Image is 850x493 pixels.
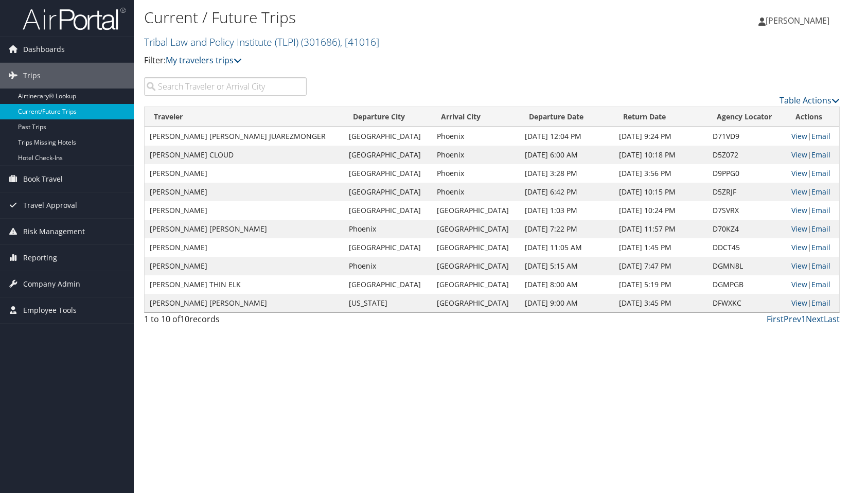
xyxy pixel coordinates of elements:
[707,146,786,164] td: D5Z072
[432,220,520,238] td: [GEOGRAPHIC_DATA]
[707,164,786,183] td: D9PPG0
[344,294,432,312] td: [US_STATE]
[707,275,786,294] td: DGMPGB
[780,95,840,106] a: Table Actions
[614,238,708,257] td: [DATE] 1:45 PM
[145,183,344,201] td: [PERSON_NAME]
[23,219,85,244] span: Risk Management
[707,127,786,146] td: D71VD9
[811,205,830,215] a: Email
[432,127,520,146] td: Phoenix
[145,127,344,146] td: [PERSON_NAME] [PERSON_NAME] JUAREZMONGER
[344,107,432,127] th: Departure City: activate to sort column ascending
[614,183,708,201] td: [DATE] 10:15 PM
[791,279,807,289] a: View
[786,275,839,294] td: |
[23,297,77,323] span: Employee Tools
[707,107,786,127] th: Agency Locator: activate to sort column ascending
[707,201,786,220] td: D7SVRX
[811,150,830,160] a: Email
[344,220,432,238] td: Phoenix
[344,127,432,146] td: [GEOGRAPHIC_DATA]
[145,164,344,183] td: [PERSON_NAME]
[344,257,432,275] td: Phoenix
[23,63,41,89] span: Trips
[340,35,379,49] span: , [ 41016 ]
[23,245,57,271] span: Reporting
[614,164,708,183] td: [DATE] 3:56 PM
[145,146,344,164] td: [PERSON_NAME] CLOUD
[614,220,708,238] td: [DATE] 11:57 PM
[786,107,839,127] th: Actions
[801,313,806,325] a: 1
[786,183,839,201] td: |
[520,294,614,312] td: [DATE] 9:00 AM
[145,275,344,294] td: [PERSON_NAME] THIN ELK
[786,257,839,275] td: |
[432,107,520,127] th: Arrival City: activate to sort column ascending
[180,313,189,325] span: 10
[811,131,830,141] a: Email
[614,201,708,220] td: [DATE] 10:24 PM
[614,257,708,275] td: [DATE] 7:47 PM
[786,127,839,146] td: |
[786,220,839,238] td: |
[432,201,520,220] td: [GEOGRAPHIC_DATA]
[23,37,65,62] span: Dashboards
[811,187,830,197] a: Email
[707,294,786,312] td: DFWXKC
[811,298,830,308] a: Email
[824,313,840,325] a: Last
[791,205,807,215] a: View
[520,127,614,146] td: [DATE] 12:04 PM
[520,257,614,275] td: [DATE] 5:15 AM
[767,313,784,325] a: First
[144,54,608,67] p: Filter:
[520,183,614,201] td: [DATE] 6:42 PM
[520,220,614,238] td: [DATE] 7:22 PM
[791,187,807,197] a: View
[614,107,708,127] th: Return Date: activate to sort column ascending
[144,313,307,330] div: 1 to 10 of records
[811,242,830,252] a: Email
[145,220,344,238] td: [PERSON_NAME] [PERSON_NAME]
[811,279,830,289] a: Email
[344,146,432,164] td: [GEOGRAPHIC_DATA]
[791,261,807,271] a: View
[811,168,830,178] a: Email
[23,192,77,218] span: Travel Approval
[145,294,344,312] td: [PERSON_NAME] [PERSON_NAME]
[791,242,807,252] a: View
[166,55,242,66] a: My travelers trips
[344,164,432,183] td: [GEOGRAPHIC_DATA]
[806,313,824,325] a: Next
[791,224,807,234] a: View
[520,146,614,164] td: [DATE] 6:00 AM
[145,238,344,257] td: [PERSON_NAME]
[144,77,307,96] input: Search Traveler or Arrival City
[344,238,432,257] td: [GEOGRAPHIC_DATA]
[520,164,614,183] td: [DATE] 3:28 PM
[145,257,344,275] td: [PERSON_NAME]
[766,15,829,26] span: [PERSON_NAME]
[614,146,708,164] td: [DATE] 10:18 PM
[614,294,708,312] td: [DATE] 3:45 PM
[811,224,830,234] a: Email
[614,275,708,294] td: [DATE] 5:19 PM
[786,294,839,312] td: |
[432,238,520,257] td: [GEOGRAPHIC_DATA]
[344,275,432,294] td: [GEOGRAPHIC_DATA]
[811,261,830,271] a: Email
[301,35,340,49] span: ( 301686 )
[145,107,344,127] th: Traveler: activate to sort column ascending
[144,35,379,49] a: Tribal Law and Policy Institute (TLPI)
[791,168,807,178] a: View
[144,7,608,28] h1: Current / Future Trips
[786,164,839,183] td: |
[432,164,520,183] td: Phoenix
[520,107,614,127] th: Departure Date: activate to sort column descending
[707,257,786,275] td: DGMN8L
[707,183,786,201] td: D5ZRJF
[432,294,520,312] td: [GEOGRAPHIC_DATA]
[432,275,520,294] td: [GEOGRAPHIC_DATA]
